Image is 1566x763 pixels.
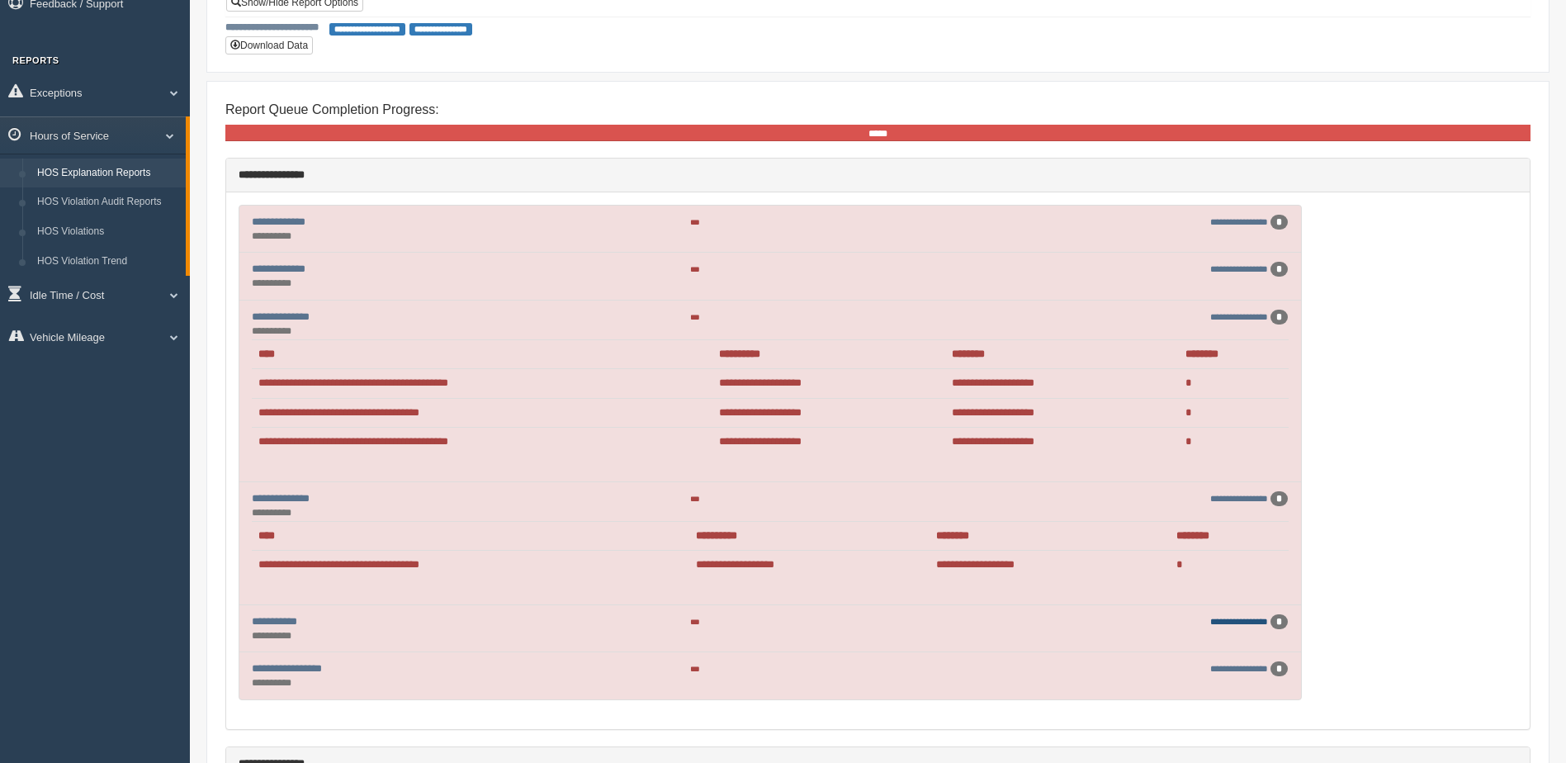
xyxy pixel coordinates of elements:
button: Download Data [225,36,313,54]
a: HOS Violation Audit Reports [30,187,186,217]
a: HOS Violations [30,217,186,247]
a: HOS Violation Trend [30,247,186,277]
a: HOS Explanation Reports [30,159,186,188]
h4: Report Queue Completion Progress: [225,102,1531,117]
